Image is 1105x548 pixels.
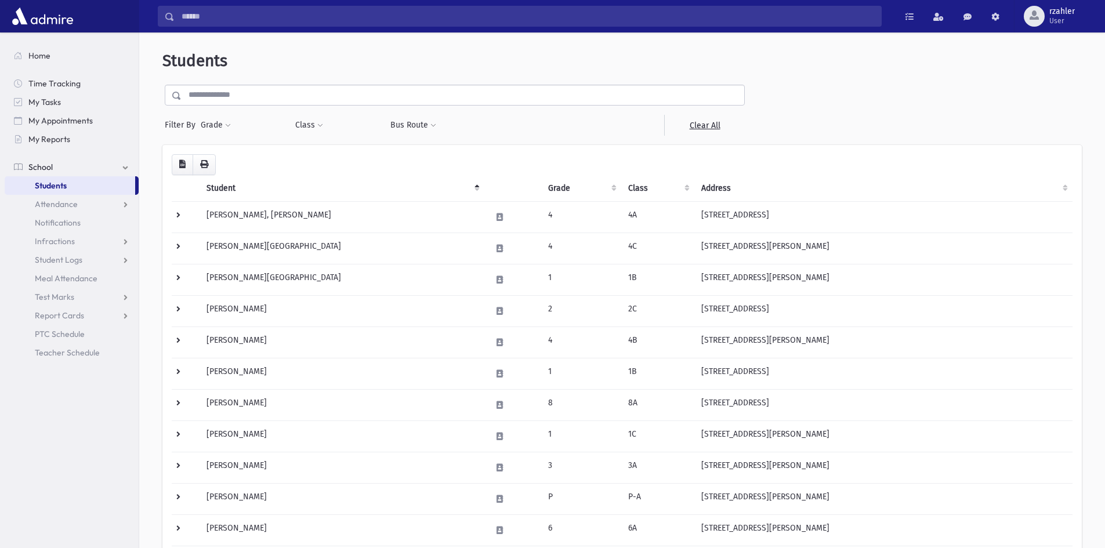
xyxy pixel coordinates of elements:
[5,288,139,306] a: Test Marks
[35,329,85,339] span: PTC Schedule
[35,292,74,302] span: Test Marks
[5,343,139,362] a: Teacher Schedule
[295,115,324,136] button: Class
[28,115,93,126] span: My Appointments
[694,514,1073,546] td: [STREET_ADDRESS][PERSON_NAME]
[5,213,139,232] a: Notifications
[694,201,1073,233] td: [STREET_ADDRESS]
[621,452,694,483] td: 3A
[541,483,622,514] td: P
[200,115,231,136] button: Grade
[541,420,622,452] td: 1
[541,201,622,233] td: 4
[200,175,484,202] th: Student: activate to sort column descending
[35,273,97,284] span: Meal Attendance
[621,358,694,389] td: 1B
[541,264,622,295] td: 1
[694,483,1073,514] td: [STREET_ADDRESS][PERSON_NAME]
[5,325,139,343] a: PTC Schedule
[5,93,139,111] a: My Tasks
[200,420,484,452] td: [PERSON_NAME]
[172,154,193,175] button: CSV
[5,269,139,288] a: Meal Attendance
[28,78,81,89] span: Time Tracking
[35,180,67,191] span: Students
[5,74,139,93] a: Time Tracking
[541,326,622,358] td: 4
[200,233,484,264] td: [PERSON_NAME][GEOGRAPHIC_DATA]
[621,514,694,546] td: 6A
[200,452,484,483] td: [PERSON_NAME]
[5,176,135,195] a: Students
[200,358,484,389] td: [PERSON_NAME]
[694,452,1073,483] td: [STREET_ADDRESS][PERSON_NAME]
[200,201,484,233] td: [PERSON_NAME], [PERSON_NAME]
[694,295,1073,326] td: [STREET_ADDRESS]
[200,483,484,514] td: [PERSON_NAME]
[621,264,694,295] td: 1B
[1049,7,1075,16] span: rzahler
[28,50,50,61] span: Home
[541,175,622,202] th: Grade: activate to sort column ascending
[694,175,1073,202] th: Address: activate to sort column ascending
[5,195,139,213] a: Attendance
[35,236,75,246] span: Infractions
[5,46,139,65] a: Home
[541,514,622,546] td: 6
[621,233,694,264] td: 4C
[200,295,484,326] td: [PERSON_NAME]
[200,514,484,546] td: [PERSON_NAME]
[35,255,82,265] span: Student Logs
[5,251,139,269] a: Student Logs
[694,233,1073,264] td: [STREET_ADDRESS][PERSON_NAME]
[694,264,1073,295] td: [STREET_ADDRESS][PERSON_NAME]
[28,162,53,172] span: School
[5,158,139,176] a: School
[5,232,139,251] a: Infractions
[200,264,484,295] td: [PERSON_NAME][GEOGRAPHIC_DATA]
[165,119,200,131] span: Filter By
[621,389,694,420] td: 8A
[9,5,76,28] img: AdmirePro
[175,6,881,27] input: Search
[541,389,622,420] td: 8
[162,51,227,70] span: Students
[35,310,84,321] span: Report Cards
[5,306,139,325] a: Report Cards
[621,175,694,202] th: Class: activate to sort column ascending
[541,295,622,326] td: 2
[200,389,484,420] td: [PERSON_NAME]
[664,115,745,136] a: Clear All
[621,420,694,452] td: 1C
[5,111,139,130] a: My Appointments
[35,347,100,358] span: Teacher Schedule
[35,217,81,228] span: Notifications
[694,420,1073,452] td: [STREET_ADDRESS][PERSON_NAME]
[694,358,1073,389] td: [STREET_ADDRESS]
[200,326,484,358] td: [PERSON_NAME]
[35,199,78,209] span: Attendance
[621,326,694,358] td: 4B
[541,358,622,389] td: 1
[28,97,61,107] span: My Tasks
[390,115,437,136] button: Bus Route
[1049,16,1075,26] span: User
[694,389,1073,420] td: [STREET_ADDRESS]
[193,154,216,175] button: Print
[621,483,694,514] td: P-A
[541,233,622,264] td: 4
[541,452,622,483] td: 3
[694,326,1073,358] td: [STREET_ADDRESS][PERSON_NAME]
[621,295,694,326] td: 2C
[5,130,139,148] a: My Reports
[28,134,70,144] span: My Reports
[621,201,694,233] td: 4A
